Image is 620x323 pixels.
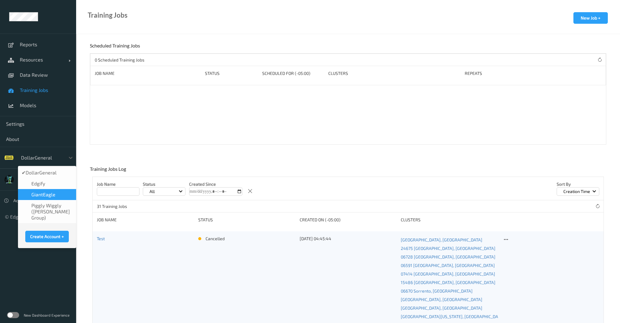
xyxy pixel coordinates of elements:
[401,312,498,321] a: [GEOGRAPHIC_DATA][US_STATE], [GEOGRAPHIC_DATA]
[189,181,242,187] p: Created Since
[205,70,258,76] div: Status
[557,181,599,187] p: Sort by
[95,57,144,63] p: 0 Scheduled Training Jobs
[465,70,509,76] div: Repeats
[300,217,397,223] div: Created On (-05:00)
[401,261,498,270] a: 06591 [GEOGRAPHIC_DATA], [GEOGRAPHIC_DATA]
[198,217,295,223] div: status
[401,270,498,278] a: 07414 [GEOGRAPHIC_DATA], [GEOGRAPHIC_DATA]
[561,188,592,195] p: Creation Time
[90,43,142,53] div: Scheduled Training Jobs
[573,12,608,24] button: New Job +
[97,181,139,187] p: Job Name
[95,70,201,76] div: Job Name
[147,188,157,195] p: All
[143,181,185,187] p: Status
[90,166,128,177] div: Training Jobs Log
[401,304,498,312] a: [GEOGRAPHIC_DATA], [GEOGRAPHIC_DATA]
[88,12,128,18] div: Training Jobs
[97,217,194,223] div: Job Name
[97,203,143,209] p: 31 Training Jobs
[401,278,498,287] a: 15486 [GEOGRAPHIC_DATA], [GEOGRAPHIC_DATA]
[401,217,498,223] div: clusters
[401,295,498,304] a: [GEOGRAPHIC_DATA], [GEOGRAPHIC_DATA]
[401,287,498,295] a: 06670 Sorrento, [GEOGRAPHIC_DATA]
[401,244,498,253] a: 24675 [GEOGRAPHIC_DATA], [GEOGRAPHIC_DATA]
[401,253,498,261] a: 06728 [GEOGRAPHIC_DATA], [GEOGRAPHIC_DATA]
[328,70,461,76] div: Clusters
[401,236,498,244] a: [GEOGRAPHIC_DATA], [GEOGRAPHIC_DATA]
[97,236,105,241] a: Test
[262,70,324,76] div: Scheduled for (-05:00)
[300,236,397,242] div: [DATE] 04:45:44
[206,236,225,242] p: cancelled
